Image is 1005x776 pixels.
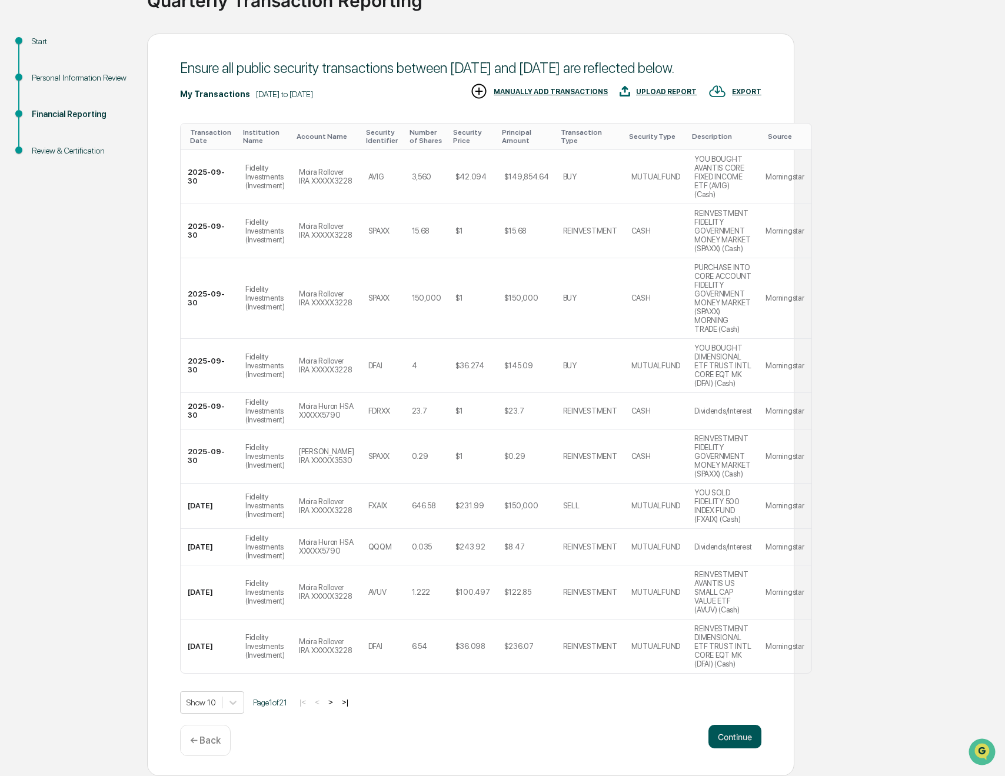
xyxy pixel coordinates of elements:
div: 1.222 [412,588,431,597]
div: [DATE] to [DATE] [256,89,313,99]
div: 3,560 [412,172,432,181]
div: CASH [631,294,651,302]
div: Toggle SortBy [190,128,234,145]
div: Fidelity Investments (Investment) [245,398,285,424]
div: Fidelity Investments (Investment) [245,285,285,311]
div: $100.497 [455,588,490,597]
td: [DATE] [181,484,238,529]
iframe: Open customer support [967,737,999,769]
td: Morningstar [758,339,811,393]
div: MUTUALFUND [631,588,680,597]
img: 1746055101610-c473b297-6a78-478c-a979-82029cc54cd1 [12,90,33,111]
div: YOU BOUGHT AVANTIS CORE FIXED INCOME ETF (AVIG) (Cash) [694,155,751,199]
td: 2025-09-30 [181,339,238,393]
div: Toggle SortBy [243,128,287,145]
div: SELL [563,501,580,510]
img: MANUALLY ADD TRANSACTIONS [470,82,488,100]
div: DFAI [368,642,382,651]
td: Moira Rollover IRA XXXXX3228 [292,565,361,620]
div: Ensure all public security transactions between [DATE] and [DATE] are reflected below. [180,59,761,76]
div: REINVESTMENT [563,227,617,235]
td: Morningstar [758,258,811,339]
div: REINVESTMENT [563,542,617,551]
img: EXPORT [708,82,726,100]
div: Dividends/Interest [694,542,751,551]
div: REINVESTMENT DIMENSIONAL ETF TRUST INTL CORE EQT MK (DFAI) (Cash) [694,624,751,668]
div: BUY [563,294,577,302]
td: [PERSON_NAME] IRA XXXXX3530 [292,429,361,484]
div: BUY [563,172,577,181]
td: Morningstar [758,150,811,204]
td: Moira Rollover IRA XXXXX3228 [292,258,361,339]
td: 2025-09-30 [181,204,238,258]
td: Morningstar [758,393,811,429]
div: $42.094 [455,172,487,181]
div: SPAXX [368,227,390,235]
span: Pylon [117,199,142,208]
div: Start [32,35,128,48]
td: Morningstar [758,204,811,258]
div: 0.29 [412,452,428,461]
div: $149,854.64 [504,172,549,181]
div: MANUALLY ADD TRANSACTIONS [494,88,608,96]
div: MUTUALFUND [631,542,680,551]
td: Moira Huron HSA XXXXX5790 [292,529,361,565]
div: Fidelity Investments (Investment) [245,492,285,519]
a: 🖐️Preclearance [7,144,81,165]
div: $1 [455,227,463,235]
div: 🗄️ [85,149,95,159]
div: REINVESTMENT [563,642,617,651]
td: Moira Huron HSA XXXXX5790 [292,393,361,429]
div: $0.29 [504,452,525,461]
div: Dividends/Interest [694,407,751,415]
td: Morningstar [758,484,811,529]
div: $243.92 [455,542,485,551]
div: $1 [455,294,463,302]
div: $15.68 [504,227,527,235]
td: Morningstar [758,565,811,620]
div: Toggle SortBy [629,132,683,141]
td: 2025-09-30 [181,429,238,484]
div: EXPORT [732,88,761,96]
span: Data Lookup [24,171,74,182]
div: Financial Reporting [32,108,128,121]
div: $231.99 [455,501,484,510]
div: $122.85 [504,588,531,597]
div: We're available if you need us! [40,102,149,111]
td: Moira Rollover IRA XXXXX3228 [292,484,361,529]
div: MUTUALFUND [631,361,680,370]
div: FXAIX [368,501,388,510]
td: Moira Rollover IRA XXXXX3228 [292,204,361,258]
div: Fidelity Investments (Investment) [245,579,285,605]
td: 2025-09-30 [181,258,238,339]
button: >| [338,697,352,707]
div: 0.035 [412,542,432,551]
button: |< [296,697,310,707]
div: Fidelity Investments (Investment) [245,164,285,190]
div: Toggle SortBy [692,132,754,141]
div: $1 [455,452,463,461]
div: Personal Information Review [32,72,128,84]
div: CASH [631,227,651,235]
div: $150,000 [504,294,538,302]
td: Moira Rollover IRA XXXXX3228 [292,339,361,393]
td: Morningstar [758,620,811,673]
div: FDRXX [368,407,391,415]
div: PURCHASE INTO CORE ACCOUNT FIDELITY GOVERNMENT MONEY MARKET (SPAXX) MORNING TRADE (Cash) [694,263,751,334]
div: REINVESTMENT [563,407,617,415]
div: CASH [631,407,651,415]
div: BUY [563,361,577,370]
div: SPAXX [368,294,390,302]
div: 646.58 [412,501,436,510]
div: REINVESTMENT FIDELITY GOVERNMENT MONEY MARKET (SPAXX) (Cash) [694,434,751,478]
td: [DATE] [181,529,238,565]
div: $1 [455,407,463,415]
div: 6.54 [412,642,427,651]
div: $150,000 [504,501,538,510]
div: Fidelity Investments (Investment) [245,633,285,660]
div: 150,000 [412,294,441,302]
div: $23.7 [504,407,524,415]
div: 23.7 [412,407,427,415]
